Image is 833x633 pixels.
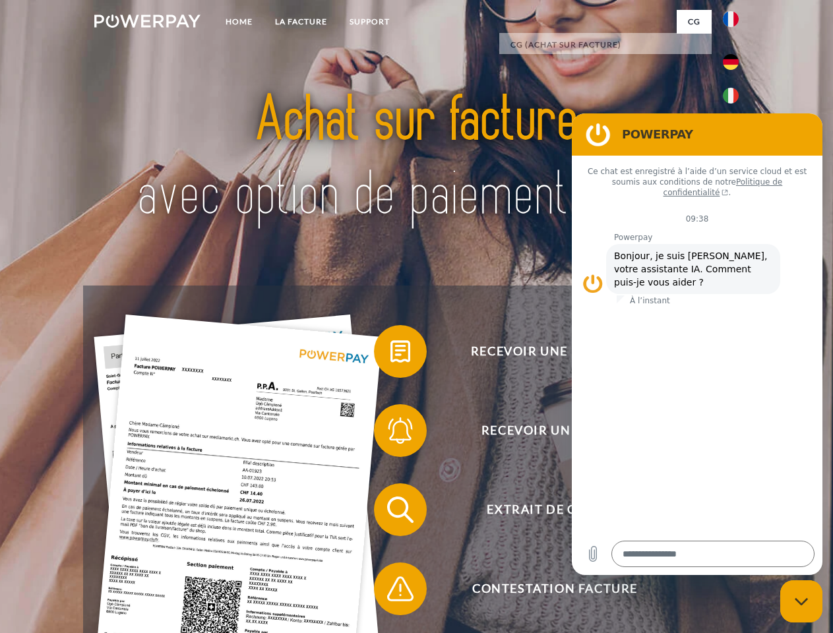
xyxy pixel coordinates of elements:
[374,404,717,457] button: Recevoir un rappel?
[780,580,822,622] iframe: Bouton de lancement de la fenêtre de messagerie, conversation en cours
[384,414,417,447] img: qb_bell.svg
[393,325,716,378] span: Recevoir une facture ?
[126,63,707,253] img: title-powerpay_fr.svg
[374,325,717,378] button: Recevoir une facture ?
[214,10,264,34] a: Home
[374,562,717,615] button: Contestation Facture
[393,562,716,615] span: Contestation Facture
[374,483,717,536] button: Extrait de compte
[723,54,739,70] img: de
[723,88,739,104] img: it
[384,335,417,368] img: qb_bill.svg
[572,113,822,575] iframe: Fenêtre de messagerie
[393,483,716,536] span: Extrait de compte
[338,10,401,34] a: Support
[384,493,417,526] img: qb_search.svg
[499,33,712,57] a: CG (achat sur facture)
[723,11,739,27] img: fr
[94,15,201,28] img: logo-powerpay-white.svg
[264,10,338,34] a: LA FACTURE
[393,404,716,457] span: Recevoir un rappel?
[384,572,417,605] img: qb_warning.svg
[677,10,712,34] a: CG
